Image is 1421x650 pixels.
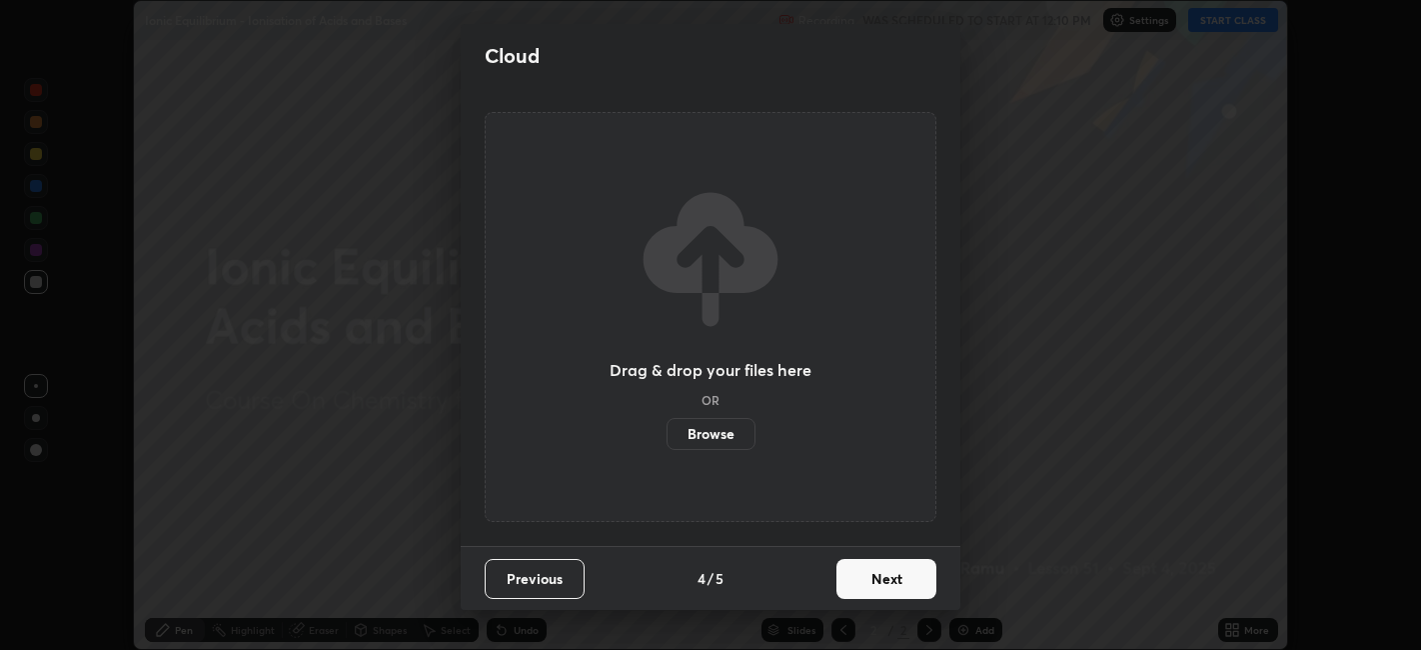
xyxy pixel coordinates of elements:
h5: OR [702,394,719,406]
h2: Cloud [485,43,540,69]
h3: Drag & drop your files here [610,362,811,378]
h4: 4 [698,568,706,589]
h4: / [708,568,713,589]
h4: 5 [715,568,723,589]
button: Next [836,559,936,599]
button: Previous [485,559,585,599]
